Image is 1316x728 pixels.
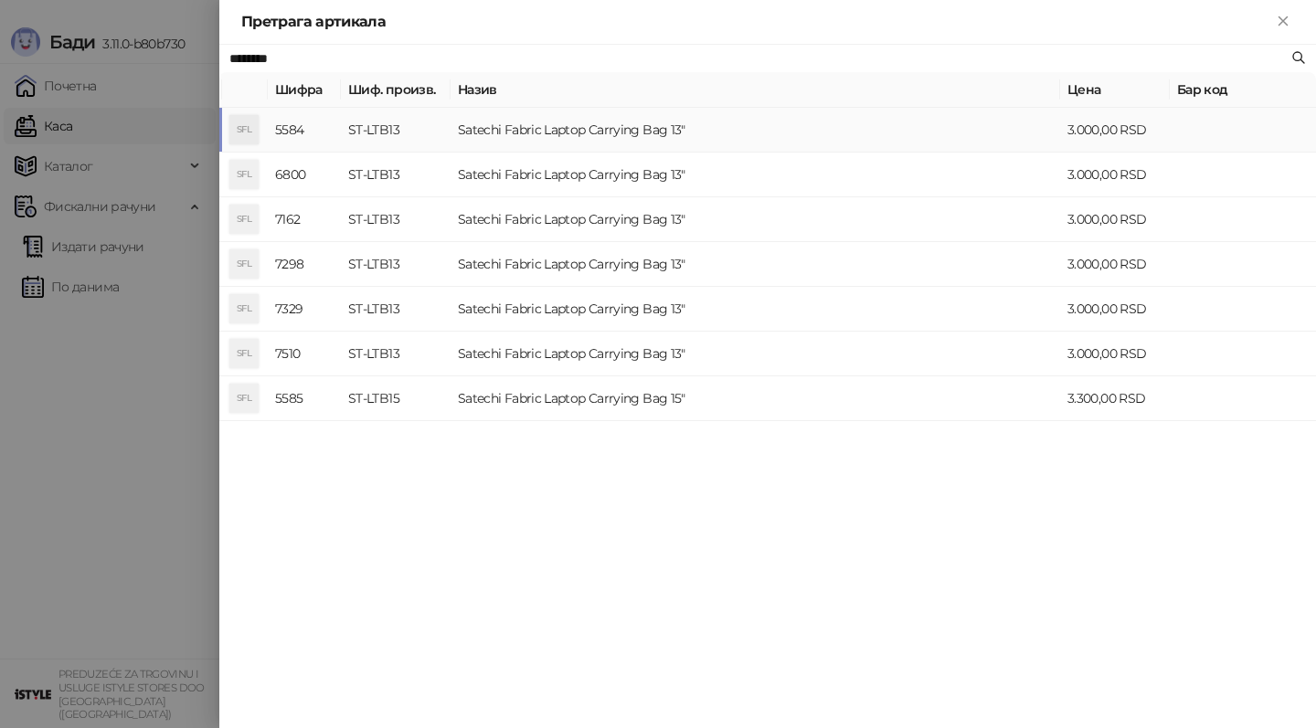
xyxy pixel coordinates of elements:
td: 3.300,00 RSD [1060,376,1170,421]
th: Шиф. произв. [341,72,451,108]
td: Satechi Fabric Laptop Carrying Bag 13" [451,242,1060,287]
td: Satechi Fabric Laptop Carrying Bag 13" [451,287,1060,332]
th: Цена [1060,72,1170,108]
td: ST-LTB13 [341,153,451,197]
div: SFL [229,339,259,368]
td: 3.000,00 RSD [1060,332,1170,376]
td: ST-LTB13 [341,108,451,153]
td: Satechi Fabric Laptop Carrying Bag 13" [451,153,1060,197]
td: 3.000,00 RSD [1060,287,1170,332]
td: 5585 [268,376,341,421]
td: Satechi Fabric Laptop Carrying Bag 15" [451,376,1060,421]
div: SFL [229,205,259,234]
td: ST-LTB15 [341,376,451,421]
td: 7329 [268,287,341,332]
td: Satechi Fabric Laptop Carrying Bag 13" [451,108,1060,153]
td: 3.000,00 RSD [1060,153,1170,197]
div: SFL [229,249,259,279]
th: Назив [451,72,1060,108]
td: 3.000,00 RSD [1060,242,1170,287]
div: SFL [229,384,259,413]
td: ST-LTB13 [341,332,451,376]
td: Satechi Fabric Laptop Carrying Bag 13" [451,197,1060,242]
div: SFL [229,160,259,189]
td: ST-LTB13 [341,197,451,242]
th: Бар код [1170,72,1316,108]
div: Претрага артикала [241,11,1272,33]
td: 5584 [268,108,341,153]
button: Close [1272,11,1294,33]
td: 7298 [268,242,341,287]
th: Шифра [268,72,341,108]
div: SFL [229,115,259,144]
div: SFL [229,294,259,323]
td: 7510 [268,332,341,376]
td: 3.000,00 RSD [1060,197,1170,242]
td: 3.000,00 RSD [1060,108,1170,153]
td: ST-LTB13 [341,242,451,287]
td: Satechi Fabric Laptop Carrying Bag 13" [451,332,1060,376]
td: 7162 [268,197,341,242]
td: 6800 [268,153,341,197]
td: ST-LTB13 [341,287,451,332]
